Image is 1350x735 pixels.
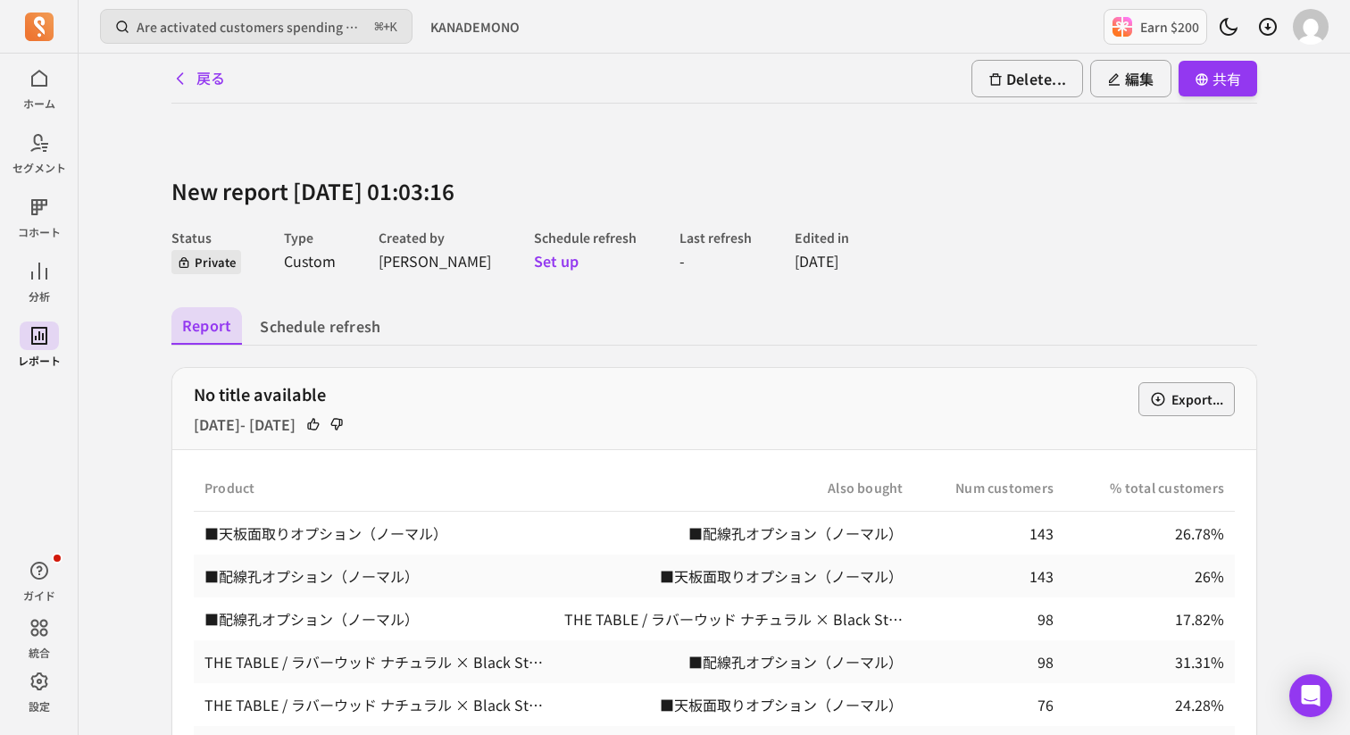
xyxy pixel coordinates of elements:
[1211,9,1246,45] button: Toggle dark mode
[390,21,397,35] kbd: K
[171,250,241,274] span: Private
[554,597,913,640] td: THE TABLE / ラバーウッド ナチュラル × Black Steel
[379,229,491,246] p: Created by
[534,229,637,246] p: Schedule refresh
[1064,640,1235,683] td: 31.31%
[18,225,61,239] p: コホート
[194,512,554,555] td: ■天板面取りオプション（ノーマル）
[29,699,50,714] p: 設定
[1064,683,1235,726] td: 24.28%
[1090,60,1171,97] button: 編集
[100,9,412,44] button: Are activated customers spending more over time?⌘+K
[554,640,913,683] td: ■配線孔オプション（ノーマル）
[194,382,1131,406] p: No title available
[795,250,849,271] p: [DATE]
[1104,9,1207,45] button: Earn $200
[679,229,752,246] p: Last refresh
[194,640,554,683] td: THE TABLE / ラバーウッド ナチュラル × Black Steel
[29,289,50,304] p: 分析
[924,479,1054,497] div: Num customers
[1064,512,1235,555] td: 26.78%
[534,250,579,271] button: Set up
[379,250,491,271] p: [PERSON_NAME]
[913,683,1064,726] td: 76
[23,589,55,603] p: ガイド
[554,555,913,597] td: ■天板面取りオプション（ノーマル）
[194,555,554,597] td: ■配線孔オプション（ノーマル）
[988,68,1066,89] p: Delete...
[375,17,397,37] span: +
[1293,9,1329,45] img: avatar
[12,161,66,175] p: セグメント
[171,67,226,90] a: 戻る
[913,640,1064,683] td: 98
[420,11,530,43] button: KANADEMONO
[1075,479,1224,497] div: % total customers
[1289,674,1332,717] div: Open Intercom Messenger
[913,555,1064,597] td: 143
[23,96,55,111] p: ホーム
[137,18,368,36] p: Are activated customers spending more over time?
[171,229,241,246] p: Status
[249,307,391,345] button: Schedule refresh
[913,597,1064,640] td: 98
[971,60,1083,97] button: Delete...
[194,597,554,640] td: ■配線孔オプション（ノーマル）
[795,229,849,246] p: Edited in
[204,479,543,497] div: Product
[194,413,296,435] p: [DATE] - [DATE]
[1064,555,1235,597] td: 26%
[430,18,520,36] span: KANADEMONO
[171,175,1257,207] h1: New report [DATE] 01:03:16
[1140,18,1199,36] p: Earn $200
[20,553,59,606] button: ガイド
[374,16,384,38] kbd: ⌘
[284,229,336,246] p: Type
[1179,61,1257,96] button: 共有
[679,250,752,271] p: -
[29,646,50,660] p: 統合
[194,683,554,726] td: THE TABLE / ラバーウッド ナチュラル × Black Steel
[1107,68,1154,89] p: 編集
[913,512,1064,555] td: 143
[554,512,913,555] td: ■配線孔オプション（ノーマル）
[18,354,61,368] p: レポート
[1138,382,1235,416] button: Export...
[171,307,242,345] button: Report
[554,683,913,726] td: ■天板面取りオプション（ノーマル）
[1064,597,1235,640] td: 17.82%
[564,479,903,497] div: Also bought
[284,250,336,271] p: Custom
